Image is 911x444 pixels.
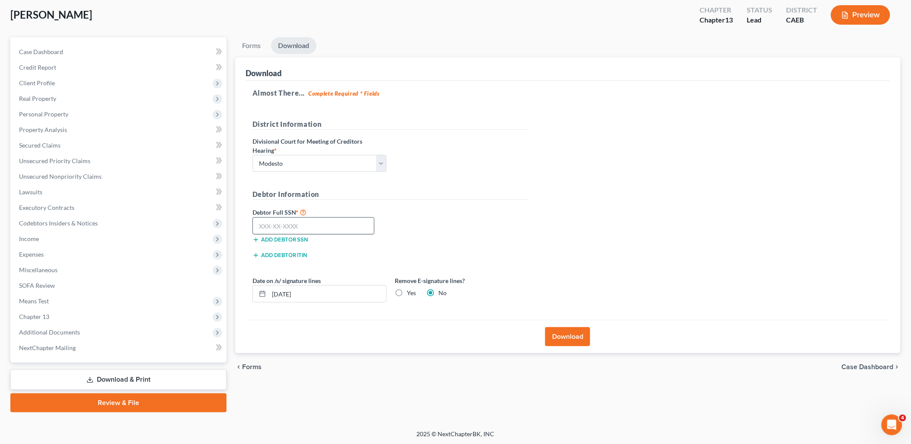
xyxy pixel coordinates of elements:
div: Status [747,5,772,15]
button: Preview [831,5,890,25]
span: Credit Report [19,64,56,71]
label: Divisional Court for Meeting of Creditors Hearing [253,137,387,155]
div: Chapter [700,5,733,15]
span: Secured Claims [19,142,61,149]
i: chevron_right [894,364,901,370]
span: Personal Property [19,110,68,118]
a: Unsecured Nonpriority Claims [12,169,227,184]
span: [PERSON_NAME] [10,8,92,21]
a: Secured Claims [12,138,227,153]
button: Add debtor ITIN [253,252,307,259]
span: Miscellaneous [19,266,58,273]
span: 13 [725,16,733,24]
span: Executory Contracts [19,204,74,211]
a: Download [271,37,316,54]
div: Download [246,68,281,78]
span: Means Test [19,297,49,305]
span: Codebtors Insiders & Notices [19,219,98,227]
a: Executory Contracts [12,200,227,216]
div: District [786,5,817,15]
a: NextChapter Mailing [12,340,227,356]
input: XXX-XX-XXXX [253,217,375,235]
a: SOFA Review [12,278,227,293]
h5: Almost There... [253,88,883,98]
a: Unsecured Priority Claims [12,153,227,169]
a: Case Dashboard chevron_right [842,364,901,370]
a: Lawsuits [12,184,227,200]
span: Case Dashboard [19,48,63,55]
a: Download & Print [10,370,227,390]
span: Unsecured Priority Claims [19,157,90,164]
span: Expenses [19,251,44,258]
button: Add debtor SSN [253,236,308,243]
span: Lawsuits [19,188,42,196]
span: Unsecured Nonpriority Claims [19,173,102,180]
h5: Debtor Information [253,189,529,200]
button: Download [545,327,590,346]
span: SOFA Review [19,282,55,289]
i: chevron_left [235,364,242,370]
a: Forms [235,37,268,54]
a: Credit Report [12,60,227,75]
label: Date on /s/ signature lines [253,276,321,285]
span: Property Analysis [19,126,67,133]
input: MM/DD/YYYY [269,286,386,302]
div: Chapter [700,15,733,25]
span: Forms [242,364,262,370]
a: Property Analysis [12,122,227,138]
div: Lead [747,15,772,25]
span: Chapter 13 [19,313,49,320]
span: Additional Documents [19,328,80,336]
a: Review & File [10,393,227,412]
a: Case Dashboard [12,44,227,60]
span: Real Property [19,95,56,102]
span: 4 [899,415,906,421]
button: chevron_left Forms [235,364,273,370]
label: Remove E-signature lines? [395,276,529,285]
label: Yes [407,289,416,297]
span: Income [19,235,39,242]
span: NextChapter Mailing [19,344,76,351]
span: Case Dashboard [842,364,894,370]
span: Client Profile [19,79,55,87]
h5: District Information [253,119,529,130]
label: No [439,289,447,297]
div: CAEB [786,15,817,25]
strong: Complete Required * Fields [308,90,380,97]
label: Debtor Full SSN [248,207,391,217]
iframe: Intercom live chat [882,415,902,435]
